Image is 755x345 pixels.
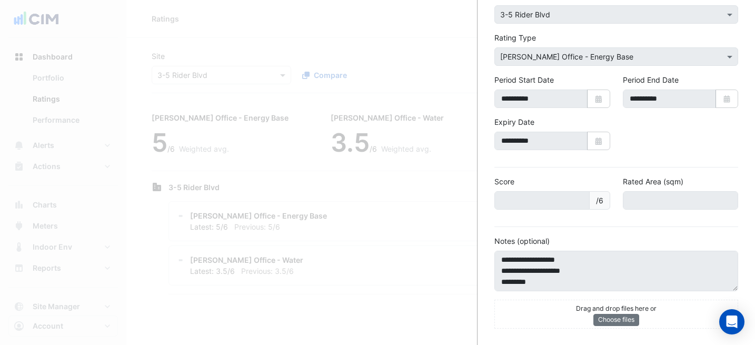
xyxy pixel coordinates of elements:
label: Period Start Date [494,74,554,85]
label: Score [494,176,514,187]
label: Expiry Date [494,116,534,127]
button: Choose files [593,314,639,326]
div: Open Intercom Messenger [719,309,744,334]
label: Rated Area (sqm) [623,176,683,187]
span: /6 [589,191,610,210]
label: Rating Type [494,32,536,43]
small: Drag and drop files here or [576,304,657,312]
label: Period End Date [623,74,679,85]
label: Notes (optional) [494,235,550,247]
